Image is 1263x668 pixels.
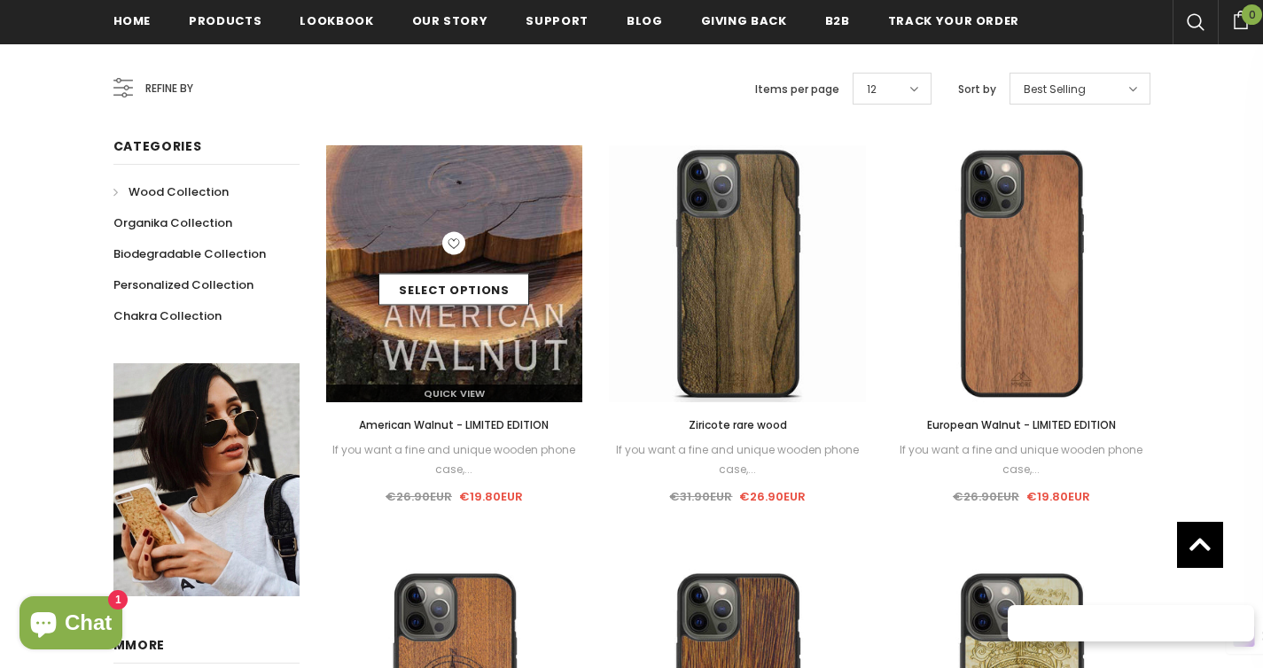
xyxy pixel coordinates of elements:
[689,417,787,432] span: Ziricote rare wood
[927,417,1116,432] span: European Walnut - LIMITED EDITION
[888,12,1019,29] span: Track your order
[953,488,1019,505] span: €26.90EUR
[412,12,488,29] span: Our Story
[300,12,373,29] span: Lookbook
[459,488,523,505] span: €19.80EUR
[189,12,261,29] span: Products
[893,416,1150,435] a: European Walnut - LIMITED EDITION
[739,488,806,505] span: €26.90EUR
[958,81,996,98] label: Sort by
[609,440,866,479] div: If you want a fine and unique wooden phone case,...
[701,12,787,29] span: Giving back
[825,12,850,29] span: B2B
[113,636,166,654] span: MMORE
[326,384,583,402] a: Quick View
[867,81,877,98] span: 12
[326,145,583,402] img: American Walnut Raw Wood
[113,269,253,300] a: Personalized Collection
[113,214,232,231] span: Organika Collection
[113,176,229,207] a: Wood Collection
[1024,81,1086,98] span: Best Selling
[386,488,452,505] span: €26.90EUR
[1218,8,1263,29] a: 0
[627,12,663,29] span: Blog
[113,137,202,155] span: Categories
[113,300,222,331] a: Chakra Collection
[669,488,732,505] span: €31.90EUR
[129,183,229,200] span: Wood Collection
[893,440,1150,479] div: If you want a fine and unique wooden phone case,...
[378,274,529,306] a: Select options
[609,416,866,435] a: Ziricote rare wood
[424,386,485,400] span: Quick View
[145,79,193,98] span: Refine by
[113,12,152,29] span: Home
[14,596,128,654] inbox-online-store-chat: Shopify online store chat
[1242,4,1262,25] span: 0
[326,416,583,435] a: American Walnut - LIMITED EDITION
[359,417,549,432] span: American Walnut - LIMITED EDITION
[113,245,266,262] span: Biodegradable Collection
[113,307,222,324] span: Chakra Collection
[113,238,266,269] a: Biodegradable Collection
[755,81,839,98] label: Items per page
[113,207,232,238] a: Organika Collection
[326,440,583,479] div: If you want a fine and unique wooden phone case,...
[113,276,253,293] span: Personalized Collection
[1026,488,1090,505] span: €19.80EUR
[526,12,589,29] span: support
